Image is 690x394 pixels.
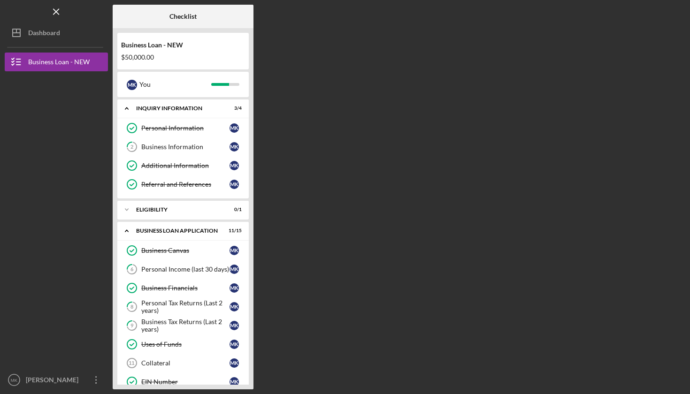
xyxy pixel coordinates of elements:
[5,371,108,389] button: MK[PERSON_NAME]
[230,321,239,330] div: M K
[129,360,134,366] tspan: 11
[230,246,239,255] div: M K
[225,106,242,111] div: 3 / 4
[230,283,239,293] div: M K
[28,23,60,45] div: Dashboard
[122,260,244,279] a: 6Personal Income (last 30 days)MK
[141,341,230,348] div: Uses of Funds
[225,228,242,234] div: 11 / 15
[141,181,230,188] div: Referral and References
[127,80,137,90] div: M K
[230,265,239,274] div: M K
[122,335,244,354] a: Uses of FundsMK
[23,371,84,392] div: [PERSON_NAME]
[130,323,134,329] tspan: 9
[141,143,230,151] div: Business Information
[141,318,230,333] div: Business Tax Returns (Last 2 years)
[130,304,133,310] tspan: 8
[122,175,244,194] a: Referral and ReferencesMK
[121,53,245,61] div: $50,000.00
[136,207,218,212] div: ELIGIBILITY
[139,76,211,92] div: You
[136,106,218,111] div: INQUIRY INFORMATION
[122,241,244,260] a: Business CanvasMK
[141,247,230,254] div: Business Canvas
[28,53,90,74] div: Business Loan - NEW
[230,180,239,189] div: M K
[5,53,108,71] button: Business Loan - NEW
[121,41,245,49] div: Business Loan - NEW
[169,13,197,20] b: Checklist
[122,119,244,137] a: Personal InformationMK
[122,372,244,391] a: EIN NumberMK
[141,124,230,132] div: Personal Information
[225,207,242,212] div: 0 / 1
[5,23,108,42] button: Dashboard
[136,228,218,234] div: BUSINESS LOAN APPLICATION
[230,340,239,349] div: M K
[141,378,230,386] div: EIN Number
[11,378,18,383] text: MK
[122,137,244,156] a: 2Business InformationMK
[141,265,230,273] div: Personal Income (last 30 days)
[122,354,244,372] a: 11CollateralMK
[141,359,230,367] div: Collateral
[122,156,244,175] a: Additional InformationMK
[141,162,230,169] div: Additional Information
[130,144,133,150] tspan: 2
[230,142,239,152] div: M K
[141,284,230,292] div: Business Financials
[230,161,239,170] div: M K
[230,123,239,133] div: M K
[141,299,230,314] div: Personal Tax Returns (Last 2 years)
[230,358,239,368] div: M K
[130,266,134,273] tspan: 6
[230,302,239,311] div: M K
[122,297,244,316] a: 8Personal Tax Returns (Last 2 years)MK
[122,279,244,297] a: Business FinancialsMK
[122,316,244,335] a: 9Business Tax Returns (Last 2 years)MK
[230,377,239,386] div: M K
